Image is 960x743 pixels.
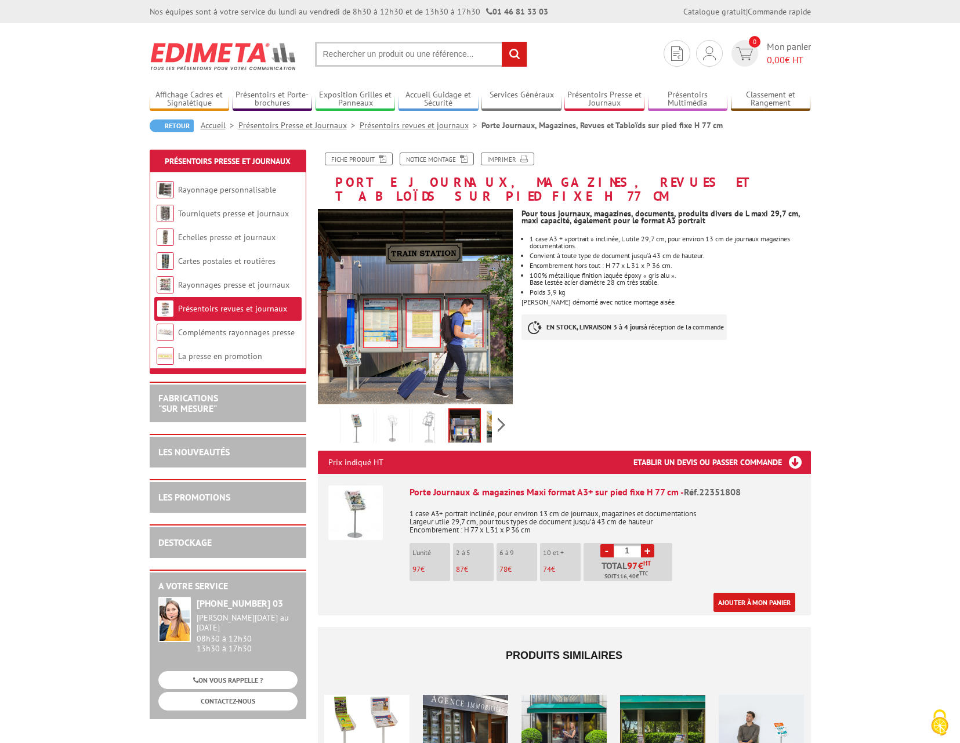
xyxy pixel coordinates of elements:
span: Mon panier [767,40,811,67]
span: 0 [749,36,760,48]
p: 1 case A3+ portrait inclinée, pour environ 13 cm de journaux, magazines et documentations Largeur... [410,502,800,534]
img: porte_journaux_magazines_a3_sur_pied_fixe_h77_cm_22351808_vide.jpg [379,411,407,447]
a: Fiche produit [325,153,393,165]
a: FABRICATIONS"Sur Mesure" [158,392,218,414]
input: Rechercher un produit ou une référence... [315,42,527,67]
a: Tourniquets presse et journaux [178,208,289,219]
li: Convient à toute type de document jusqu’à 43 cm de hauteur. [530,252,810,259]
div: Porte Journaux & magazines Maxi format A3+ sur pied fixe H 77 cm - [410,485,800,499]
p: Total [586,561,672,581]
span: Réf.22351808 [684,486,741,498]
span: 87 [456,564,464,574]
sup: TTC [639,570,648,577]
p: L'unité [412,549,450,557]
a: La presse en promotion [178,351,262,361]
img: Echelles presse et journaux [157,229,174,246]
span: € HT [767,53,811,67]
a: Commande rapide [748,6,811,17]
span: Soit € [604,572,648,581]
a: Présentoirs Multimédia [648,90,728,109]
a: DESTOCKAGE [158,537,212,548]
a: Cartes postales et routières [178,256,276,266]
li: 1 case A3 + «portrait » inclinée, L utile 29,7 cm, pour environ 13 cm de journaux magazines docum... [530,235,810,249]
span: 74 [543,564,551,574]
img: presentoirs_brochures_22351808_2.jpg [343,411,371,447]
a: Classement et Rangement [731,90,811,109]
a: Présentoirs Presse et Journaux [238,120,360,131]
a: Notice Montage [400,153,474,165]
img: porte_journaux_magazines_maxi_format_a3_sur_pied_fixe_22351808_4.jpg [487,411,515,447]
span: 116,40 [617,572,636,581]
div: [PERSON_NAME] démonté avec notice montage aisée [521,203,819,351]
img: Edimeta [150,35,298,78]
h3: Etablir un devis ou passer commande [633,451,811,474]
img: Cartes postales et routières [157,252,174,270]
p: € [543,566,581,574]
img: Cookies (fenêtre modale) [925,708,954,737]
a: LES NOUVEAUTÉS [158,446,230,458]
img: Porte Journaux & magazines Maxi format A3+ sur pied fixe H 77 cm [328,485,383,540]
a: Services Généraux [481,90,561,109]
span: 97 [627,561,638,570]
a: Rayonnages presse et journaux [178,280,289,290]
img: devis rapide [736,47,753,60]
a: Présentoirs revues et journaux [360,120,481,131]
button: Cookies (fenêtre modale) [919,704,960,743]
div: [PERSON_NAME][DATE] au [DATE] [197,613,298,633]
img: Présentoirs revues et journaux [157,300,174,317]
a: - [600,544,614,557]
img: Rayonnage personnalisable [157,181,174,198]
p: € [412,566,450,574]
img: Rayonnages presse et journaux [157,276,174,293]
strong: Pour tous journaux, magazines, documents, produits divers de L maxi 29,7 cm, maxi capacité, égale... [521,208,800,226]
span: 78 [499,564,508,574]
a: ON VOUS RAPPELLE ? [158,671,298,689]
span: € [638,561,643,570]
div: | [683,6,811,17]
a: Rayonnage personnalisable [178,184,276,195]
h2: A votre service [158,581,298,592]
span: Produits similaires [506,650,622,661]
div: Nos équipes sont à votre service du lundi au vendredi de 8h30 à 12h30 et de 13h30 à 17h30 [150,6,548,17]
p: € [499,566,537,574]
li: Poids 3,9 kg [530,289,810,296]
a: Catalogue gratuit [683,6,746,17]
a: LES PROMOTIONS [158,491,230,503]
a: Affichage Cadres et Signalétique [150,90,230,109]
strong: [PHONE_NUMBER] 03 [197,597,283,609]
img: devis rapide [671,46,683,61]
p: à réception de la commande [521,314,727,340]
a: Exposition Grilles et Panneaux [316,90,396,109]
p: 10 et + [543,549,581,557]
a: Compléments rayonnages presse [178,327,295,338]
a: Accueil [201,120,238,131]
span: Next [496,415,507,434]
span: 97 [412,564,421,574]
a: + [641,544,654,557]
a: CONTACTEZ-NOUS [158,692,298,710]
div: 08h30 à 12h30 13h30 à 17h30 [197,613,298,653]
a: Présentoirs Presse et Journaux [165,156,291,166]
img: La presse en promotion [157,347,174,365]
p: Prix indiqué HT [328,451,383,474]
a: Echelles presse et journaux [178,232,276,242]
img: Tourniquets presse et journaux [157,205,174,222]
p: 2 à 5 [456,549,494,557]
input: rechercher [502,42,527,67]
a: Présentoirs et Porte-brochures [233,90,313,109]
a: Accueil Guidage et Sécurité [399,90,479,109]
li: Encombrement hors tout : H 77 x L 31 x P 36 cm. [530,262,810,269]
strong: EN STOCK, LIVRAISON 3 à 4 jours [546,322,644,331]
a: Présentoirs revues et journaux [178,303,287,314]
sup: HT [643,559,651,567]
img: widget-service.jpg [158,597,191,642]
a: Ajouter à mon panier [713,593,795,612]
img: Compléments rayonnages presse [157,324,174,341]
img: porte_journaux_magazines_maxi_format_a3_sur_pied_fixe_22351808_3.jpg [450,409,480,445]
h1: Porte Journaux, Magazines, Revues et Tabloïds sur pied fixe H 77 cm [309,153,820,203]
a: Imprimer [481,153,534,165]
a: Présentoirs Presse et Journaux [564,90,644,109]
a: devis rapide 0 Mon panier 0,00€ HT [729,40,811,67]
span: 0,00 [767,54,785,66]
img: porte_journaux_magazines_maxi_format_a3_sur_pied_fixe_22351808_3.jpg [318,209,513,404]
